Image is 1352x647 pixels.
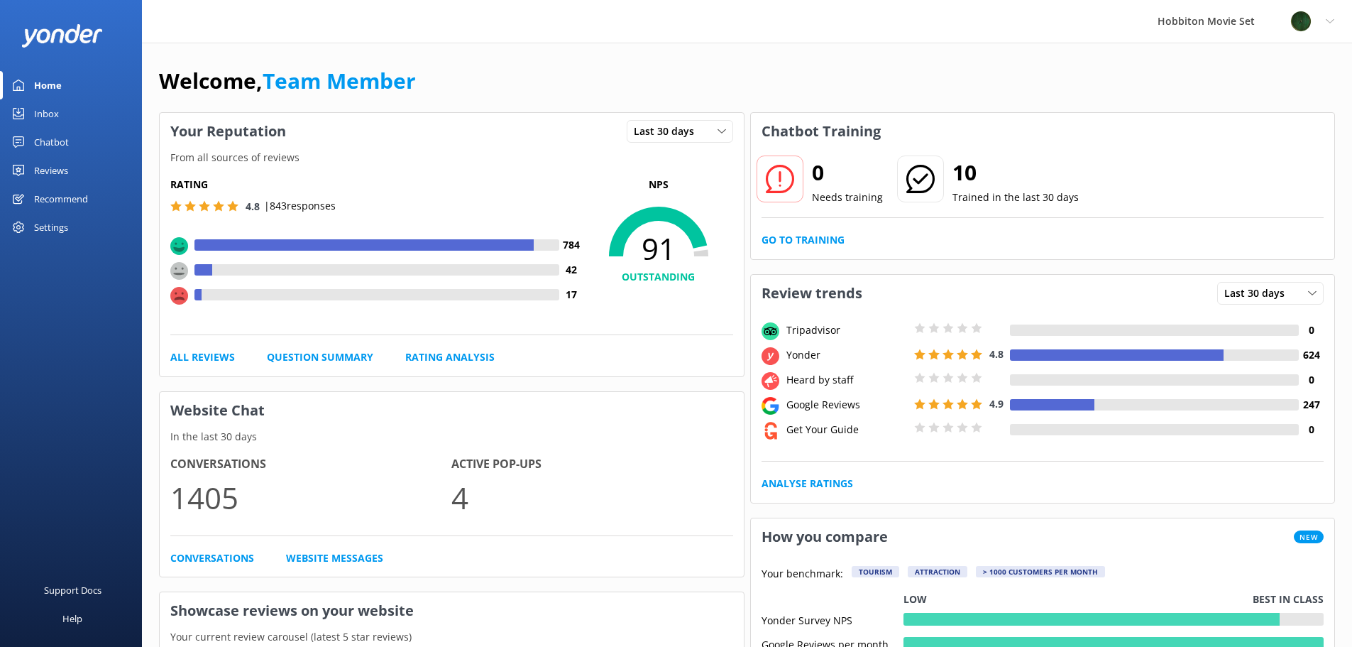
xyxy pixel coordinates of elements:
[852,566,899,577] div: Tourism
[783,347,911,363] div: Yonder
[451,455,732,474] h4: Active Pop-ups
[34,99,59,128] div: Inbox
[267,349,373,365] a: Question Summary
[159,64,416,98] h1: Welcome,
[160,392,744,429] h3: Website Chat
[1299,397,1324,413] h4: 247
[584,231,733,266] span: 91
[584,177,733,192] p: NPS
[451,474,732,521] p: 4
[264,198,336,214] p: | 843 responses
[34,156,68,185] div: Reviews
[1299,347,1324,363] h4: 624
[989,347,1004,361] span: 4.8
[559,262,584,278] h4: 42
[751,113,891,150] h3: Chatbot Training
[903,592,927,607] p: Low
[170,550,254,566] a: Conversations
[1299,422,1324,437] h4: 0
[160,113,297,150] h3: Your Reputation
[34,128,69,156] div: Chatbot
[34,185,88,213] div: Recommend
[160,629,744,645] p: Your current review carousel (latest 5 star reviews)
[762,476,853,491] a: Analyse Ratings
[783,322,911,338] div: Tripadvisor
[21,24,103,48] img: yonder-white-logo.png
[170,349,235,365] a: All Reviews
[952,190,1079,205] p: Trained in the last 30 days
[1224,286,1293,301] span: Last 30 days
[246,200,260,213] span: 4.8
[1294,531,1324,543] span: New
[559,237,584,253] h4: 784
[762,566,843,583] p: Your benchmark:
[405,349,495,365] a: Rating Analysis
[44,576,101,604] div: Support Docs
[559,287,584,303] h4: 17
[751,275,873,312] h3: Review trends
[160,150,744,165] p: From all sources of reviews
[263,66,416,95] a: Team Member
[160,592,744,629] h3: Showcase reviews on your website
[286,550,383,566] a: Website Messages
[783,397,911,413] div: Google Reviews
[34,213,68,241] div: Settings
[783,422,911,437] div: Get Your Guide
[976,566,1105,577] div: > 1000 customers per month
[62,604,82,633] div: Help
[34,71,62,99] div: Home
[1299,322,1324,338] h4: 0
[170,474,451,521] p: 1405
[762,232,845,248] a: Go to Training
[170,455,451,474] h4: Conversations
[160,429,744,445] p: In the last 30 days
[908,566,967,577] div: Attraction
[584,269,733,285] h4: OUTSTANDING
[170,177,584,192] h5: Rating
[952,156,1079,190] h2: 10
[989,397,1004,411] span: 4.9
[634,124,703,139] span: Last 30 days
[1299,372,1324,388] h4: 0
[1290,11,1312,32] img: 34-1625720359.png
[762,613,903,626] div: Yonder Survey NPS
[783,372,911,388] div: Heard by staff
[751,518,898,555] h3: How you compare
[1253,592,1324,607] p: Best in class
[812,156,883,190] h2: 0
[812,190,883,205] p: Needs training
